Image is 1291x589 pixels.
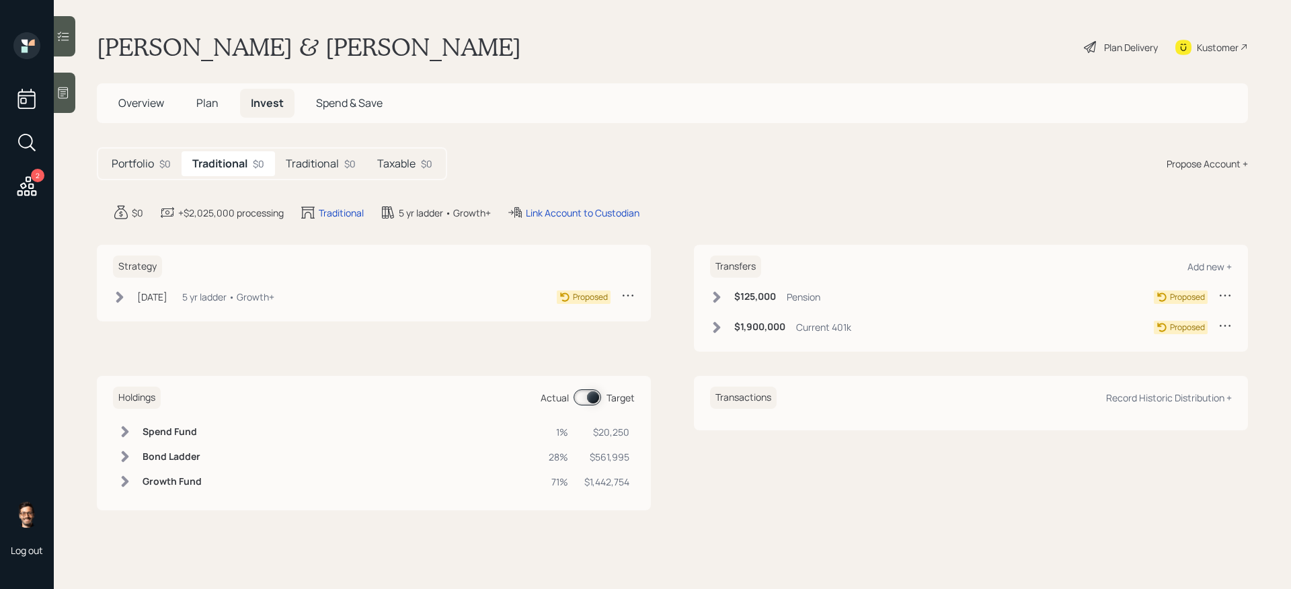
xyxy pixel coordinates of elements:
[316,95,383,110] span: Spend & Save
[1104,40,1158,54] div: Plan Delivery
[1197,40,1239,54] div: Kustomer
[1187,260,1232,273] div: Add new +
[112,157,154,170] h5: Portfolio
[13,501,40,528] img: sami-boghos-headshot.png
[710,256,761,278] h6: Transfers
[796,320,851,334] div: Current 401k
[319,206,364,220] div: Traditional
[137,290,167,304] div: [DATE]
[113,256,162,278] h6: Strategy
[549,475,568,489] div: 71%
[377,157,416,170] h5: Taxable
[734,321,785,333] h6: $1,900,000
[192,157,247,170] h5: Traditional
[541,391,569,405] div: Actual
[143,426,202,438] h6: Spend Fund
[734,291,776,303] h6: $125,000
[251,95,284,110] span: Invest
[1106,391,1232,404] div: Record Historic Distribution +
[421,157,432,171] div: $0
[607,391,635,405] div: Target
[710,387,777,409] h6: Transactions
[286,157,339,170] h5: Traditional
[253,157,264,171] div: $0
[113,387,161,409] h6: Holdings
[526,206,639,220] div: Link Account to Custodian
[1167,157,1248,171] div: Propose Account +
[31,169,44,182] div: 2
[196,95,219,110] span: Plan
[1170,291,1205,303] div: Proposed
[584,475,629,489] div: $1,442,754
[11,544,43,557] div: Log out
[787,290,820,304] div: Pension
[584,425,629,439] div: $20,250
[118,95,164,110] span: Overview
[182,290,274,304] div: 5 yr ladder • Growth+
[97,32,521,62] h1: [PERSON_NAME] & [PERSON_NAME]
[344,157,356,171] div: $0
[1170,321,1205,333] div: Proposed
[143,451,202,463] h6: Bond Ladder
[132,206,143,220] div: $0
[584,450,629,464] div: $561,995
[159,157,171,171] div: $0
[549,425,568,439] div: 1%
[178,206,284,220] div: +$2,025,000 processing
[399,206,491,220] div: 5 yr ladder • Growth+
[549,450,568,464] div: 28%
[573,291,608,303] div: Proposed
[143,476,202,487] h6: Growth Fund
